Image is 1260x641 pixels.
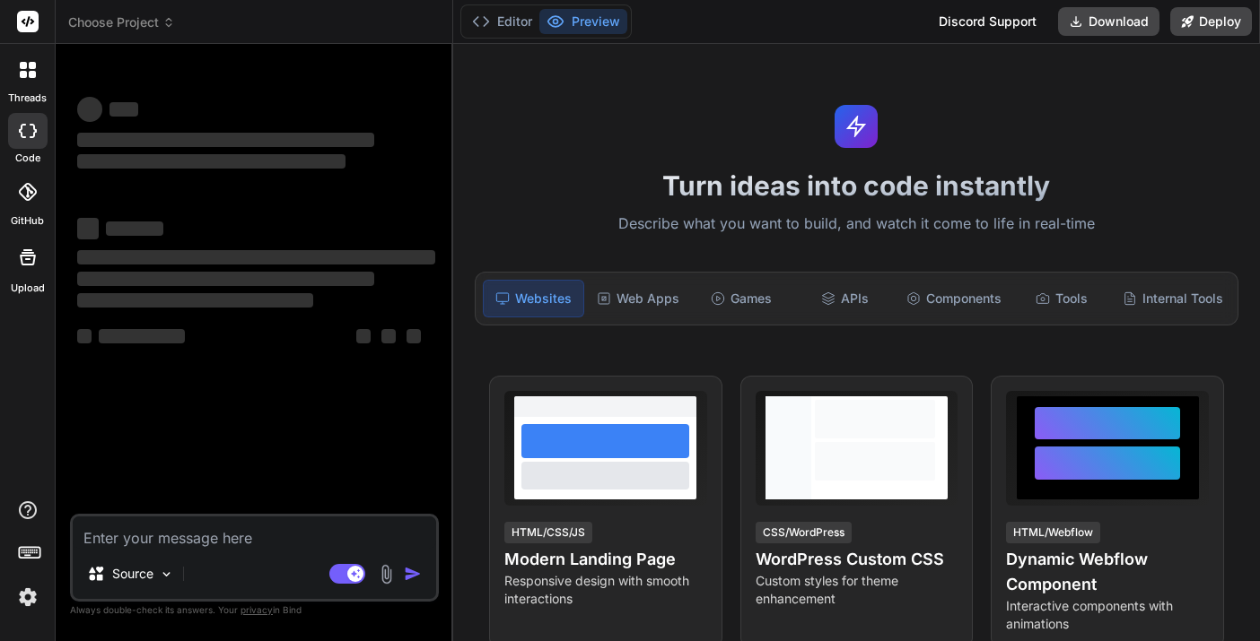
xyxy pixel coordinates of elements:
[464,212,1249,236] p: Describe what you want to build, and watch it come to life in real-time
[376,564,397,585] img: attachment
[692,280,792,317] div: Games
[504,572,707,608] p: Responsive design with smooth interactions
[928,7,1047,36] div: Discord Support
[1006,597,1209,633] p: Interactive components with animations
[106,221,163,236] span: ‌
[68,13,175,31] span: Choose Project
[756,522,852,543] div: CSS/WordPress
[1012,280,1112,317] div: Tools
[8,91,47,106] label: threads
[404,565,422,583] img: icon
[77,293,313,308] span: ‌
[77,272,374,286] span: ‌
[1116,280,1230,317] div: Internal Tools
[756,572,958,608] p: Custom styles for theme enhancement
[99,329,185,343] span: ‌
[504,522,592,543] div: HTML/CSS/JS
[159,567,174,582] img: Pick Models
[11,213,44,229] label: GitHub
[756,547,958,572] h4: WordPress Custom CSS
[77,97,102,122] span: ‌
[504,547,707,572] h4: Modern Landing Page
[795,280,895,317] div: APIs
[1006,547,1209,597] h4: Dynamic Webflow Component
[13,582,43,612] img: settings
[407,329,421,343] span: ‌
[483,280,584,317] div: Websites
[109,102,138,117] span: ‌
[77,250,435,264] span: ‌
[588,280,687,317] div: Web Apps
[381,329,396,343] span: ‌
[539,9,627,34] button: Preview
[77,218,99,239] span: ‌
[241,604,273,615] span: privacy
[356,329,371,343] span: ‌
[70,602,439,619] p: Always double-check its answers. Your in Bind
[15,151,40,166] label: code
[77,133,374,147] span: ‌
[464,169,1249,202] h1: Turn ideas into code instantly
[1006,522,1100,543] div: HTML/Webflow
[11,281,45,296] label: Upload
[77,329,92,343] span: ‌
[77,154,346,169] span: ‌
[465,9,539,34] button: Editor
[1058,7,1159,36] button: Download
[1170,7,1252,36] button: Deploy
[899,280,1009,317] div: Components
[112,565,153,583] p: Source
